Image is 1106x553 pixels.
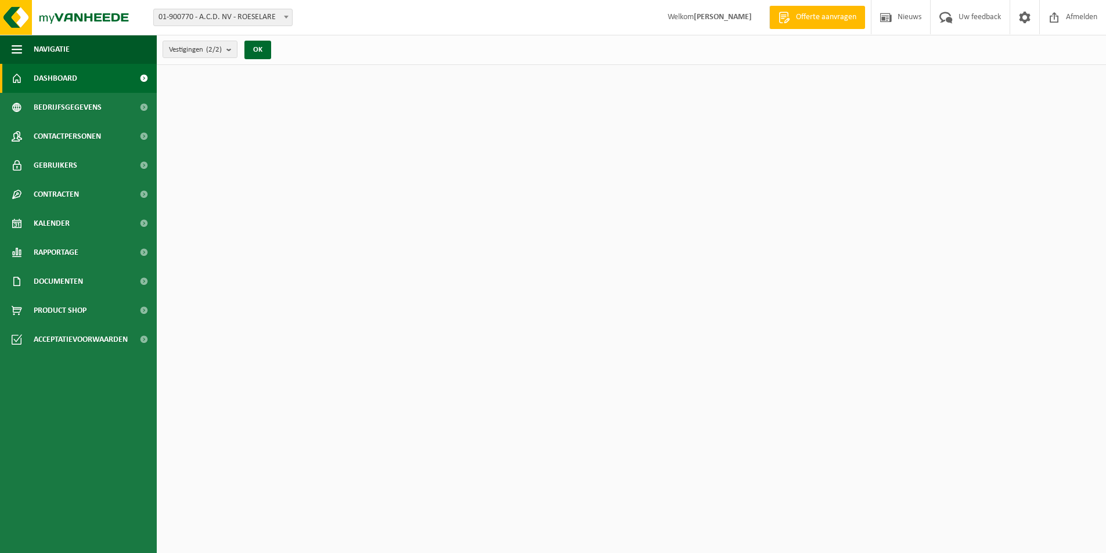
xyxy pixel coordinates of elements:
[34,35,70,64] span: Navigatie
[169,41,222,59] span: Vestigingen
[34,267,83,296] span: Documenten
[34,209,70,238] span: Kalender
[34,93,102,122] span: Bedrijfsgegevens
[694,13,752,21] strong: [PERSON_NAME]
[34,180,79,209] span: Contracten
[34,296,87,325] span: Product Shop
[34,122,101,151] span: Contactpersonen
[163,41,237,58] button: Vestigingen(2/2)
[793,12,859,23] span: Offerte aanvragen
[206,46,222,53] count: (2/2)
[34,151,77,180] span: Gebruikers
[154,9,292,26] span: 01-900770 - A.C.D. NV - ROESELARE
[34,64,77,93] span: Dashboard
[244,41,271,59] button: OK
[34,238,78,267] span: Rapportage
[34,325,128,354] span: Acceptatievoorwaarden
[769,6,865,29] a: Offerte aanvragen
[153,9,293,26] span: 01-900770 - A.C.D. NV - ROESELARE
